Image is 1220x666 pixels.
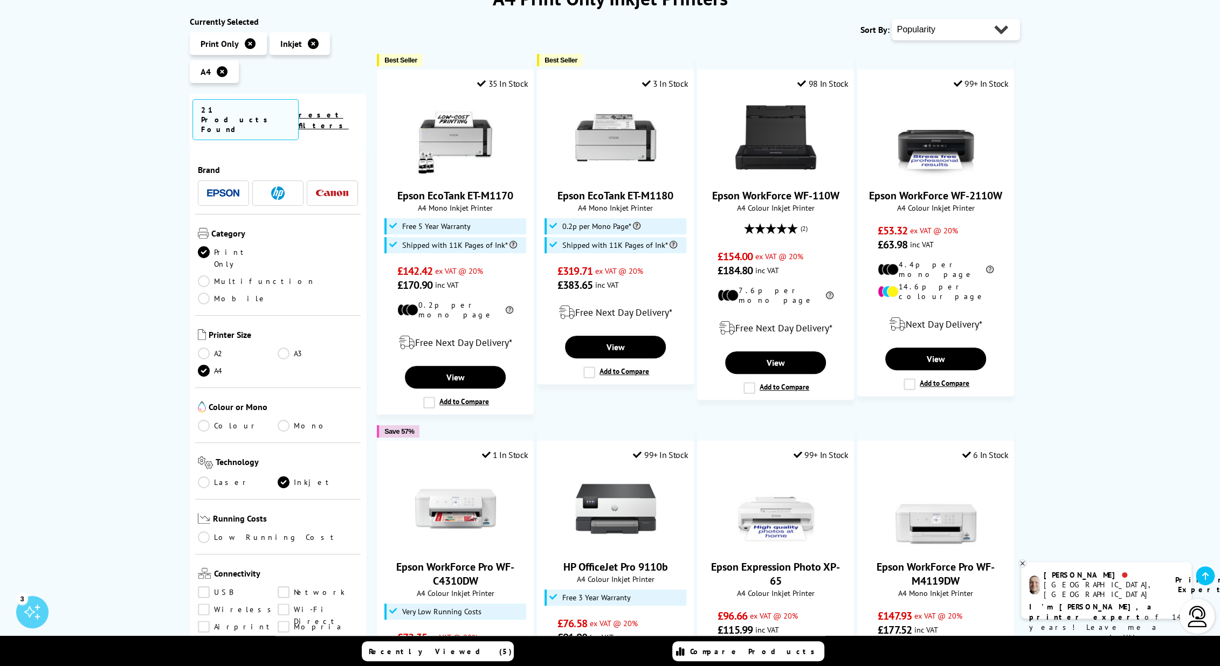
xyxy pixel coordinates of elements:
[878,609,912,623] span: £147.93
[201,38,239,49] span: Print Only
[557,630,587,644] span: £91.90
[192,99,299,140] span: 21 Products Found
[562,593,631,602] span: Free 3 Year Warranty
[953,78,1008,89] div: 99+ In Stock
[280,38,302,49] span: Inkjet
[590,632,614,642] span: inc VAT
[755,625,779,635] span: inc VAT
[743,382,809,394] label: Add to Compare
[213,513,358,526] span: Running Costs
[565,336,665,358] a: View
[878,238,907,252] span: £63.98
[562,222,640,231] span: 0.2p per Mono Page*
[316,186,348,200] a: Canon
[207,189,239,197] img: Epson
[198,164,359,175] span: Brand
[383,588,528,598] span: A4 Colour Inkjet Printer
[860,24,890,35] span: Sort By:
[405,366,505,388] a: View
[910,239,934,249] span: inc VAT
[878,224,907,238] span: £53.32
[878,282,994,301] li: 14.6p per colour page
[1187,606,1208,627] img: user-headset-light.svg
[725,351,825,374] a: View
[316,190,348,197] img: Canon
[557,278,592,292] span: £383.65
[362,641,514,661] a: Recently Viewed (5)
[377,54,423,66] button: Best Seller
[703,203,848,213] span: A4 Colour Inkjet Printer
[397,264,432,278] span: £142.42
[198,456,213,469] img: Technology
[904,378,969,390] label: Add to Compare
[198,476,278,488] a: Laser
[435,280,459,290] span: inc VAT
[1044,580,1162,599] div: [GEOGRAPHIC_DATA], [GEOGRAPHIC_DATA]
[198,348,278,359] a: A2
[633,449,688,460] div: 99+ In Stock
[198,586,278,598] a: USB
[278,603,358,615] a: Wi-Fi Direct
[397,630,427,644] span: £72.35
[690,647,821,656] span: Compare Products
[537,54,583,66] button: Best Seller
[1029,602,1183,653] p: of 14 years! Leave me a message and I'll respond ASAP
[750,610,798,621] span: ex VAT @ 20%
[562,241,677,249] span: Shipped with 11K Pages of Ink*
[402,241,517,249] span: Shipped with 11K Pages of Ink*
[216,456,358,471] span: Technology
[735,169,816,180] a: Epson WorkForce WF-110W
[369,647,512,656] span: Recently Viewed (5)
[595,280,619,290] span: inc VAT
[209,401,359,414] span: Colour or Mono
[590,618,638,628] span: ex VAT @ 20%
[914,625,938,635] span: inc VAT
[198,401,206,412] img: Colour or Mono
[544,56,577,64] span: Best Seller
[895,169,976,180] a: Epson WorkForce WF-2110W
[198,621,278,633] a: Airprint
[198,568,211,579] img: Connectivity
[703,588,848,598] span: A4 Colour Inkjet Printer
[415,540,496,551] a: Epson WorkForce Pro WF-C4310DW
[190,16,367,27] div: Currently Selected
[211,228,359,241] span: Category
[962,449,1009,460] div: 6 In Stock
[703,313,848,343] div: modal_delivery
[543,574,688,584] span: A4 Colour Inkjet Printer
[557,189,673,203] a: Epson EcoTank ET-M1180
[271,186,285,200] img: HP
[198,228,209,239] img: Category
[735,97,816,178] img: Epson WorkForce WF-110W
[198,293,278,304] a: Mobile
[895,468,976,549] img: Epson WorkForce Pro WF-M4119DW
[797,78,848,89] div: 98 In Stock
[869,189,1002,203] a: Epson WorkForce WF-2110W
[207,186,239,200] a: Epson
[878,623,912,637] span: £177.52
[430,632,478,642] span: ex VAT @ 20%
[711,560,840,588] a: Epson Expression Photo XP-65
[402,222,471,231] span: Free 5 Year Warranty
[863,203,1008,213] span: A4 Colour Inkjet Printer
[278,476,358,488] a: Inkjet
[863,309,1008,339] div: modal_delivery
[278,586,358,598] a: Network
[396,560,514,588] a: Epson WorkForce Pro WF-C4310DW
[198,603,278,615] a: Wireless
[16,592,28,604] div: 3
[402,607,481,616] span: Very Low Running Costs
[878,260,994,279] li: 4.4p per mono page
[1029,602,1155,622] b: I'm [PERSON_NAME], a printer expert
[543,203,688,213] span: A4 Mono Inkjet Printer
[583,366,649,378] label: Add to Compare
[397,278,432,292] span: £170.90
[718,286,833,305] li: 7.6p per mono page
[914,610,962,621] span: ex VAT @ 20%
[278,348,358,359] a: A3
[198,275,315,287] a: Multifunction
[198,246,278,270] a: Print Only
[377,425,419,438] button: Save 57%
[712,189,839,203] a: Epson WorkForce WF-110W
[397,189,513,203] a: Epson EcoTank ET-M1170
